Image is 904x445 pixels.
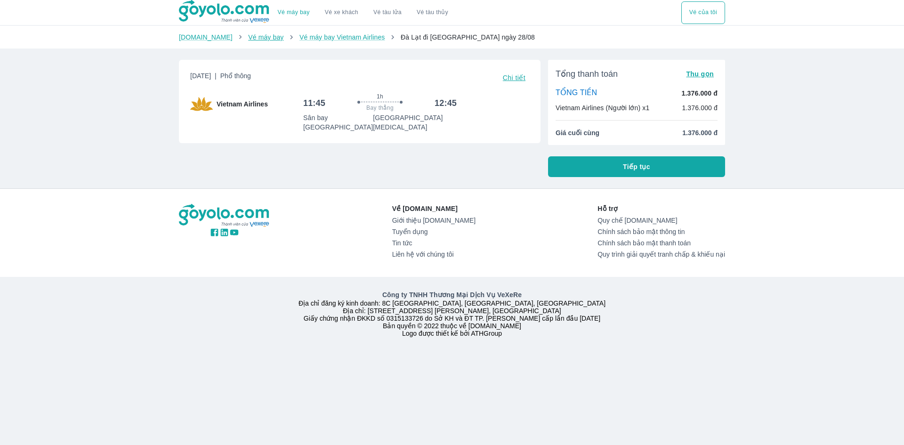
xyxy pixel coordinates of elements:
a: Chính sách bảo mật thanh toán [597,239,725,247]
button: Tiếp tục [548,156,725,177]
a: Vé xe khách [325,9,358,16]
a: Tin tức [392,239,476,247]
span: Đà Lạt đi [GEOGRAPHIC_DATA] ngày 28/08 [401,33,535,41]
h6: 11:45 [303,97,325,109]
span: 1h [377,93,383,100]
a: Tuyển dụng [392,228,476,235]
span: Thu gọn [686,70,714,78]
p: Công ty TNHH Thương Mại Dịch Vụ VeXeRe [181,290,723,299]
a: Vé máy bay [248,33,283,41]
div: choose transportation mode [681,1,725,24]
p: Sân bay [GEOGRAPHIC_DATA] [303,113,373,132]
a: Chính sách bảo mật thông tin [597,228,725,235]
a: [DOMAIN_NAME] [179,33,233,41]
button: Chi tiết [499,71,529,84]
p: [GEOGRAPHIC_DATA] [MEDICAL_DATA] [373,113,457,132]
span: Vietnam Airlines [217,99,268,109]
p: Vietnam Airlines (Người lớn) x1 [556,103,649,113]
span: Giá cuối cùng [556,128,599,138]
a: Vé tàu lửa [366,1,409,24]
button: Vé tàu thủy [409,1,456,24]
span: | [215,72,217,80]
span: Bay thẳng [366,104,394,112]
div: Địa chỉ đăng ký kinh doanh: 8C [GEOGRAPHIC_DATA], [GEOGRAPHIC_DATA], [GEOGRAPHIC_DATA] Địa chỉ: [... [173,290,731,337]
span: Phổ thông [220,72,251,80]
button: Thu gọn [682,67,718,81]
button: Vé của tôi [681,1,725,24]
img: logo [179,204,270,227]
span: [DATE] [190,71,251,84]
div: choose transportation mode [270,1,456,24]
a: Liên hệ với chúng tôi [392,251,476,258]
p: 1.376.000 đ [682,89,718,98]
span: Tiếp tục [623,162,650,171]
a: Quy trình giải quyết tranh chấp & khiếu nại [597,251,725,258]
span: Tổng thanh toán [556,68,618,80]
h6: 12:45 [435,97,457,109]
a: Vé máy bay [278,9,310,16]
a: Vé máy bay Vietnam Airlines [299,33,385,41]
p: Về [DOMAIN_NAME] [392,204,476,213]
a: Quy chế [DOMAIN_NAME] [597,217,725,224]
p: Hỗ trợ [597,204,725,213]
a: Giới thiệu [DOMAIN_NAME] [392,217,476,224]
p: 1.376.000 đ [682,103,718,113]
p: TỔNG TIỀN [556,88,597,98]
nav: breadcrumb [179,32,725,42]
span: Chi tiết [503,74,525,81]
span: 1.376.000 đ [682,128,718,138]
